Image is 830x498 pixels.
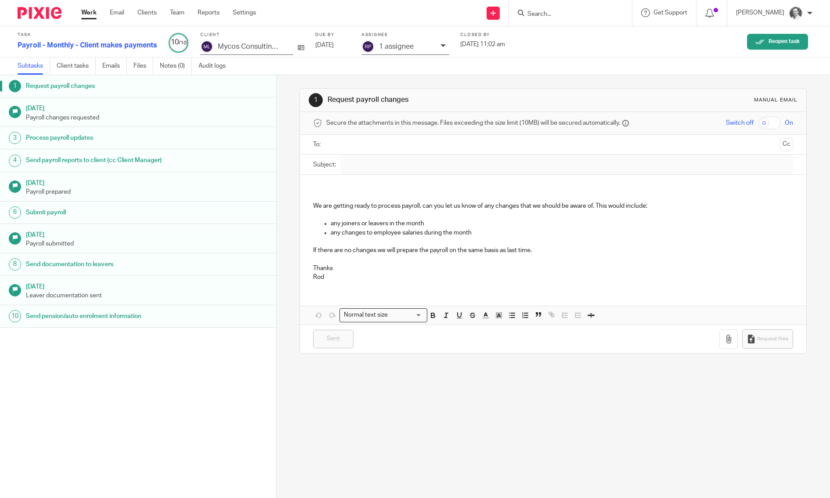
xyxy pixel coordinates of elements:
div: 10 [9,310,21,322]
div: 1 [309,93,323,107]
label: Closed by [460,32,505,38]
div: 1 [9,80,21,92]
label: To: [313,140,323,149]
label: Assignee [361,32,449,38]
h1: Submit payroll [26,206,187,219]
img: svg%3E [200,40,213,53]
a: Files [134,58,153,75]
label: Task [18,32,157,38]
p: Payroll changes requested [26,113,267,122]
p: Mycos Consulting Ltd [218,43,280,51]
div: 6 [9,206,21,219]
h1: [DATE] [26,280,267,291]
input: Search for option [390,310,422,320]
span: Reopen task [769,39,800,45]
h1: Process payroll updates [26,131,187,144]
a: Settings [233,8,256,17]
span: [DATE] [315,42,334,48]
div: 10 [168,37,189,47]
label: Subject: [313,160,336,169]
span: Get Support [653,10,687,16]
span: Request files [757,336,788,343]
img: Rod%202%20Small.jpg [789,6,803,20]
p: Payroll - Monthly - Client makes payments [18,41,157,50]
p: Payroll prepared [26,188,267,196]
p: Leaver documentation sent [26,291,267,300]
div: Search for option [339,308,427,322]
div: 8 [9,258,21,271]
div: Manual email [754,97,798,104]
input: Search [527,11,606,18]
h1: Send payroll reports to client (cc Client Manager) [26,154,187,167]
label: Client [200,32,304,38]
p: any joiners or leavers in the month [331,219,793,228]
a: Work [81,8,97,17]
span: On [785,119,793,127]
div: 4 [9,155,21,167]
h1: Request payroll changes [328,95,572,105]
h1: Send documentation to leavers [26,258,187,271]
button: Cc [780,138,793,151]
a: Audit logs [198,58,232,75]
span: Switch off [726,119,754,127]
button: Request files [742,329,793,349]
button: Reopen task [747,34,808,50]
p: 1 assignee [379,43,414,51]
h1: Send pension/auto enrolment information [26,310,187,323]
h1: [DATE] [26,102,267,113]
p: If there are no changes we will prepare the payroll on the same basis as last time. [313,246,793,255]
a: Subtasks [18,58,50,75]
img: Pixie [18,7,61,19]
a: Clients [137,8,157,17]
a: Emails [102,58,127,75]
a: Team [170,8,184,17]
h1: [DATE] [26,228,267,239]
p: We are getting ready to process payroll, can you let us know of any changes that we should be awa... [313,202,793,210]
h1: [DATE] [26,177,267,188]
span: Secure the attachments in this message. Files exceeding the size limit (10MB) will be secured aut... [326,119,620,127]
p: [PERSON_NAME] [736,8,784,17]
input: Sent [313,330,354,349]
label: Due by [315,32,350,38]
small: /10 [179,40,187,45]
p: Rod [313,273,793,281]
a: Notes (0) [160,58,192,75]
span: Normal text size [342,310,390,320]
a: Reports [198,8,220,17]
p: any changes to employee salaries during the month [331,228,793,237]
a: Client tasks [57,58,96,75]
div: 3 [9,132,21,144]
a: Email [110,8,124,17]
span: [DATE] 11:02 am [460,41,505,47]
p: Thanks [313,264,793,273]
img: svg%3E [361,40,375,53]
h1: Request payroll changes [26,79,187,93]
p: Payroll submitted [26,239,267,248]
